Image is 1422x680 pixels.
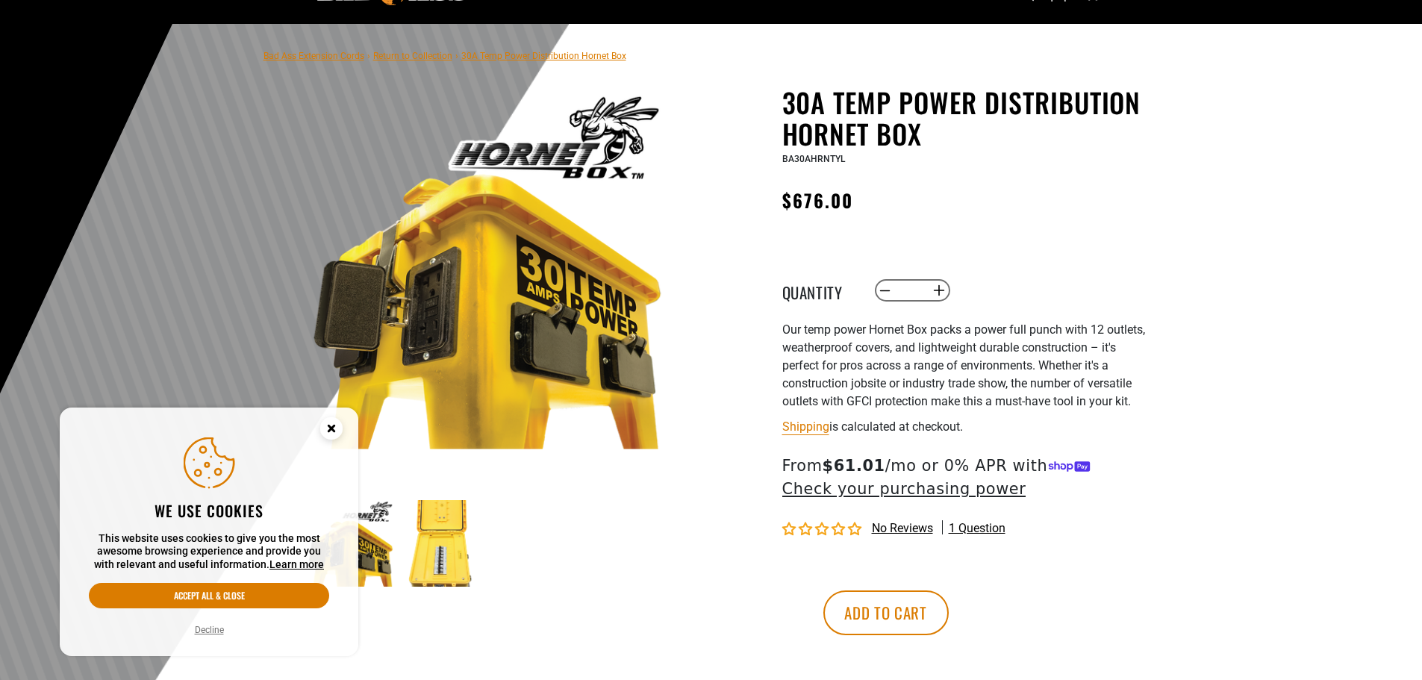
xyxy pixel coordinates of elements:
[782,523,864,537] span: 0.00 stars
[782,154,845,164] span: BA30AHRNTYL
[263,46,626,64] nav: breadcrumbs
[461,51,626,61] span: 30A Temp Power Distribution Hornet Box
[455,51,458,61] span: ›
[269,558,324,570] a: Learn more
[89,532,329,572] p: This website uses cookies to give you the most awesome browsing experience and provide you with r...
[60,408,358,657] aside: Cookie Consent
[373,51,452,61] a: Return to Collection
[782,187,854,213] span: $676.00
[949,520,1005,537] span: 1 question
[367,51,370,61] span: ›
[782,417,1148,437] div: is calculated at checkout.
[263,51,364,61] a: Bad Ass Extension Cords
[782,281,857,300] label: Quantity
[782,322,1145,408] span: Our temp power Hornet Box packs a power full punch with 12 outlets, weatherproof covers, and ligh...
[782,419,829,434] a: Shipping
[782,87,1148,149] h1: 30A Temp Power Distribution Hornet Box
[823,590,949,635] button: Add to cart
[190,623,228,637] button: Decline
[89,583,329,608] button: Accept all & close
[89,501,329,520] h2: We use cookies
[872,521,933,535] span: No reviews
